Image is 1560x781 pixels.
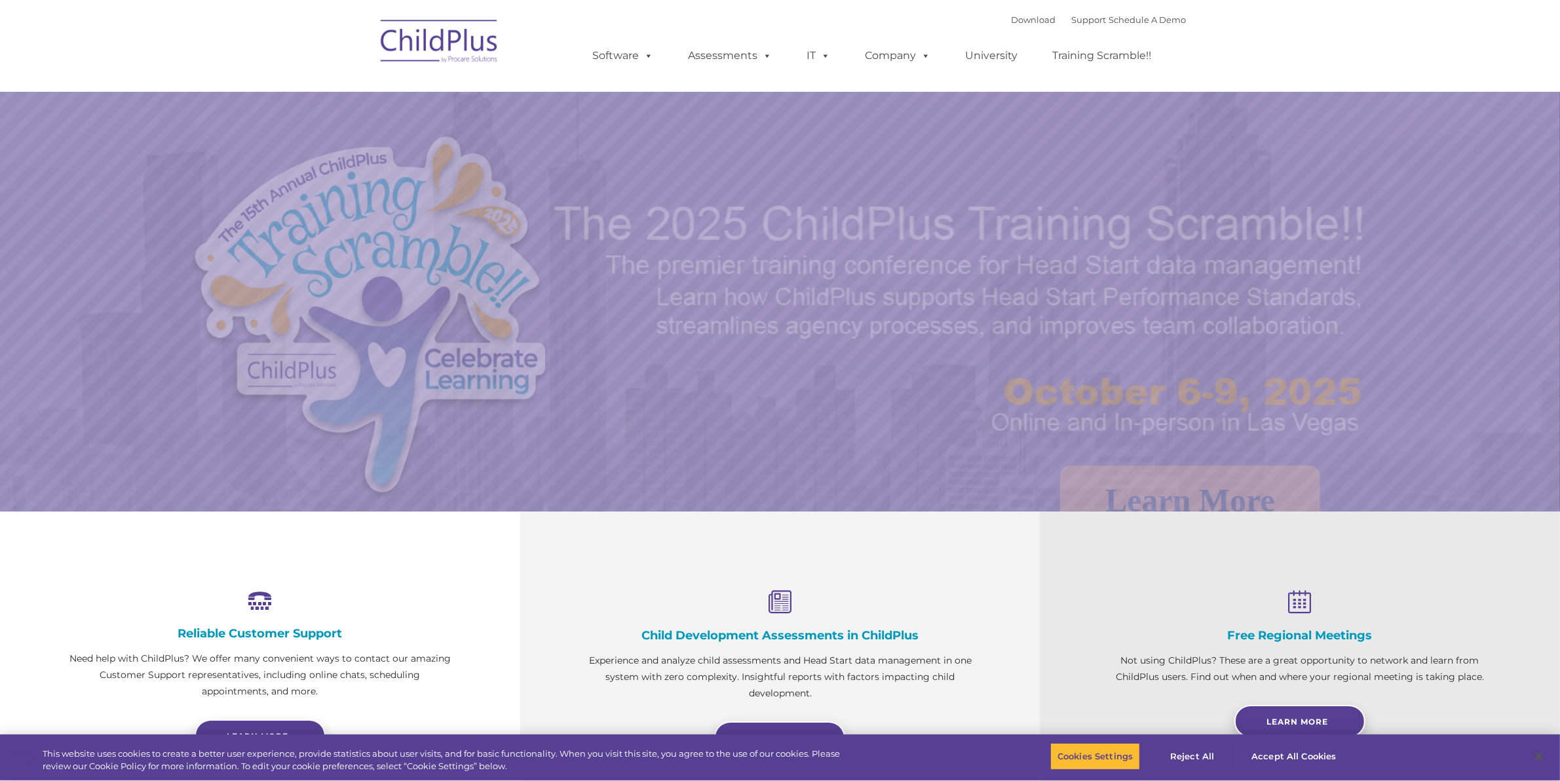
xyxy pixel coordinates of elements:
a: Schedule A Demo [1109,14,1187,25]
button: Reject All [1151,743,1233,771]
p: Experience and analyze child assessments and Head Start data management in one system with zero c... [586,652,975,702]
a: Download [1012,14,1056,25]
font: | [1012,14,1187,25]
span: Learn More [746,733,808,743]
a: Company [852,43,944,69]
a: Learn More [1060,466,1320,535]
a: Learn More [714,721,845,754]
span: Learn More [1266,717,1328,727]
h4: Reliable Customer Support [66,626,455,641]
button: Close [1525,742,1553,771]
h4: Child Development Assessments in ChildPlus [586,628,975,643]
span: Learn more [227,731,288,741]
img: ChildPlus by Procare Solutions [374,10,505,76]
a: Learn more [195,719,326,752]
a: Software [580,43,667,69]
a: Assessments [675,43,786,69]
button: Accept All Cookies [1244,743,1343,771]
h4: Free Regional Meetings [1105,628,1494,643]
a: IT [794,43,844,69]
a: University [953,43,1031,69]
p: Need help with ChildPlus? We offer many convenient ways to contact our amazing Customer Support r... [66,651,455,700]
button: Cookies Settings [1050,743,1140,771]
a: Training Scramble!! [1040,43,1165,69]
div: This website uses cookies to create a better user experience, provide statistics about user visit... [43,748,858,773]
a: Support [1072,14,1107,25]
a: Learn More [1234,705,1365,738]
p: Not using ChildPlus? These are a great opportunity to network and learn from ChildPlus users. Fin... [1105,652,1494,685]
